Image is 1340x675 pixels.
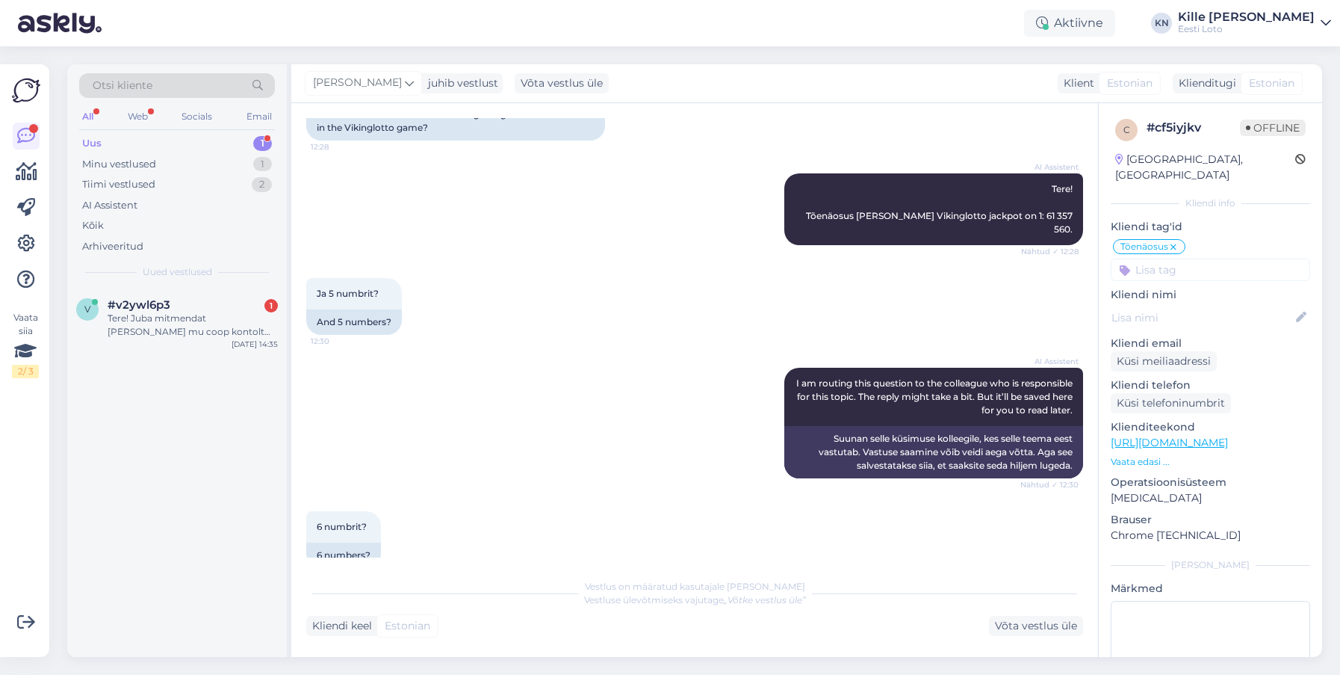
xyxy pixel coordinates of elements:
div: KN [1151,13,1172,34]
a: [URL][DOMAIN_NAME] [1111,436,1228,449]
p: Märkmed [1111,581,1310,597]
span: Offline [1240,120,1306,136]
span: 12:30 [311,336,367,347]
span: Nähtud ✓ 12:28 [1021,246,1079,257]
div: Küsi meiliaadressi [1111,351,1217,372]
span: Uued vestlused [143,265,212,279]
span: AI Assistent [1023,161,1079,173]
div: 2 [252,177,272,192]
div: Socials [179,107,215,126]
span: Vestlus on määratud kasutajale [PERSON_NAME] [585,581,805,592]
span: [PERSON_NAME] [313,75,402,91]
p: Operatsioonisüsteem [1111,475,1310,490]
p: Kliendi telefon [1111,377,1310,393]
div: [DATE] 14:35 [232,339,278,350]
span: Estonian [385,618,430,634]
div: Arhiveeritud [82,239,143,254]
p: Brauser [1111,512,1310,528]
div: Vaata siia [12,311,39,378]
div: Minu vestlused [82,157,156,172]
p: Chrome [TECHNICAL_ID] [1111,528,1310,543]
span: 6 numbrit? [317,521,367,532]
div: Kliendi keel [306,618,372,634]
div: 2 / 3 [12,365,39,378]
div: All [79,107,96,126]
div: 1 [253,157,272,172]
span: Estonian [1249,75,1294,91]
span: AI Assistent [1023,356,1079,367]
span: Vestluse ülevõtmiseks vajutage [584,594,806,605]
div: Võta vestlus üle [989,616,1083,636]
div: Klient [1058,75,1094,91]
div: And 5 numbers? [306,309,402,335]
p: Kliendi email [1111,336,1310,351]
p: Vaata edasi ... [1111,455,1310,469]
div: Kõik [82,218,104,233]
p: Kliendi nimi [1111,287,1310,303]
div: Aktiivne [1024,10,1115,37]
img: Askly Logo [12,76,40,105]
span: c [1123,124,1130,135]
div: Email [244,107,275,126]
div: 6 numbers? [306,543,381,568]
p: [MEDICAL_DATA] [1111,490,1310,506]
div: Uus [82,136,102,151]
div: Hello! What are the chances of me getting 6 numbers correct in the Vikinglotto game? [306,102,605,141]
div: [GEOGRAPHIC_DATA], [GEOGRAPHIC_DATA] [1115,152,1295,183]
div: Suunan selle küsimuse kolleegile, kes selle teema eest vastutab. Vastuse saamine võib veidi aega ... [784,426,1083,478]
span: Ja 5 numbrit? [317,288,379,299]
span: Tõenäosus [1120,242,1168,251]
div: Klienditugi [1173,75,1236,91]
a: Kille [PERSON_NAME]Eesti Loto [1178,11,1331,35]
span: v [84,303,90,315]
span: 12:28 [311,141,367,152]
div: Kille [PERSON_NAME] [1178,11,1315,23]
span: Otsi kliente [93,78,152,93]
div: Kliendi info [1111,197,1310,210]
input: Lisa nimi [1111,309,1293,326]
div: Tere! Juba mitmendat [PERSON_NAME] mu coop kontolt topelt raha. Kandsin 5 eurot om rahakotti siin... [108,312,278,339]
span: Estonian [1107,75,1153,91]
span: Nähtud ✓ 12:30 [1020,479,1079,490]
div: # cf5iyjkv [1147,119,1240,137]
input: Lisa tag [1111,259,1310,281]
div: 1 [253,136,272,151]
div: 1 [264,299,278,312]
span: I am routing this question to the colleague who is responsible for this topic. The reply might ta... [796,377,1075,416]
div: Võta vestlus üle [515,73,609,93]
p: Klienditeekond [1111,419,1310,435]
div: Tiimi vestlused [82,177,155,192]
div: Eesti Loto [1178,23,1315,35]
div: Küsi telefoninumbrit [1111,393,1231,413]
p: Kliendi tag'id [1111,219,1310,235]
div: juhib vestlust [422,75,498,91]
span: #v2ywl6p3 [108,298,170,312]
div: [PERSON_NAME] [1111,558,1310,572]
div: AI Assistent [82,198,137,213]
div: Web [125,107,151,126]
i: „Võtke vestlus üle” [724,594,806,605]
